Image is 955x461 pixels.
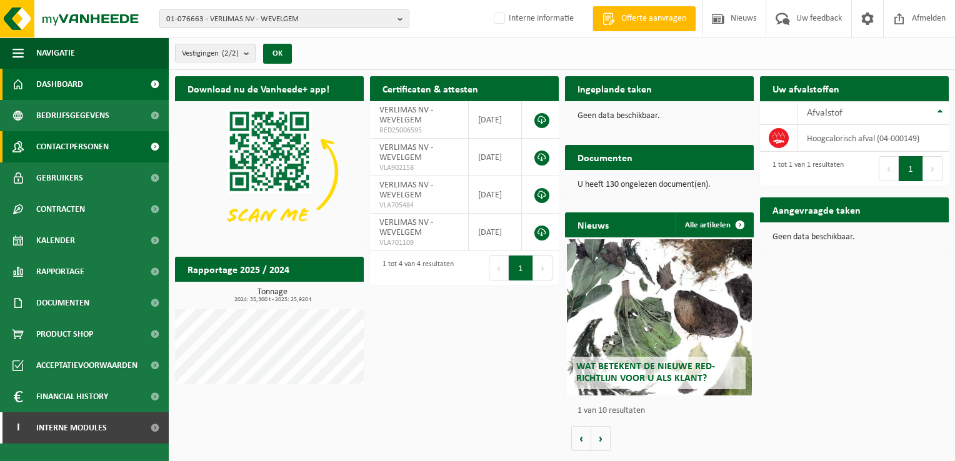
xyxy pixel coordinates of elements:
span: Dashboard [36,69,83,100]
button: Next [533,255,552,280]
span: VERLIMAS NV - WEVELGEM [379,106,433,125]
span: Wat betekent de nieuwe RED-richtlijn voor u als klant? [576,362,715,384]
button: 1 [899,156,923,181]
span: Product Shop [36,319,93,350]
span: Acceptatievoorwaarden [36,350,137,381]
span: 2024: 35,300 t - 2025: 25,920 t [181,297,364,303]
h2: Download nu de Vanheede+ app! [175,76,342,101]
a: Bekijk rapportage [271,281,362,306]
td: [DATE] [469,139,522,176]
span: VLA701109 [379,238,459,248]
a: Alle artikelen [675,212,752,237]
span: 01-076663 - VERLIMAS NV - WEVELGEM [166,10,392,29]
span: VERLIMAS NV - WEVELGEM [379,143,433,162]
button: OK [263,44,292,64]
h3: Tonnage [181,288,364,303]
span: Afvalstof [807,108,842,118]
h2: Rapportage 2025 / 2024 [175,257,302,281]
span: Navigatie [36,37,75,69]
span: I [12,412,24,444]
button: Vestigingen(2/2) [175,44,256,62]
span: Gebruikers [36,162,83,194]
img: Download de VHEPlus App [175,101,364,243]
button: 01-076663 - VERLIMAS NV - WEVELGEM [159,9,409,28]
span: Contracten [36,194,85,225]
span: VLA902158 [379,163,459,173]
td: [DATE] [469,214,522,251]
span: VERLIMAS NV - WEVELGEM [379,218,433,237]
span: Offerte aanvragen [618,12,689,25]
button: Previous [879,156,899,181]
td: [DATE] [469,101,522,139]
span: RED25006595 [379,126,459,136]
h2: Documenten [565,145,645,169]
button: Next [923,156,942,181]
span: Contactpersonen [36,131,109,162]
div: 1 tot 4 van 4 resultaten [376,254,454,282]
span: VLA705484 [379,201,459,211]
h2: Certificaten & attesten [370,76,491,101]
span: Rapportage [36,256,84,287]
td: [DATE] [469,176,522,214]
p: U heeft 130 ongelezen document(en). [577,181,741,189]
td: hoogcalorisch afval (04-000149) [797,125,949,152]
h2: Ingeplande taken [565,76,664,101]
a: Offerte aanvragen [592,6,696,31]
span: Documenten [36,287,89,319]
div: 1 tot 1 van 1 resultaten [766,155,844,182]
p: Geen data beschikbaar. [577,112,741,121]
button: Volgende [591,426,611,451]
span: Vestigingen [182,44,239,63]
h2: Nieuws [565,212,621,237]
p: 1 van 10 resultaten [577,407,747,415]
button: Previous [489,255,509,280]
button: 1 [509,255,533,280]
count: (2/2) [222,49,239,57]
span: Kalender [36,225,75,256]
h2: Aangevraagde taken [760,197,873,222]
label: Interne informatie [491,9,574,28]
h2: Uw afvalstoffen [760,76,852,101]
p: Geen data beschikbaar. [772,233,936,242]
button: Vorige [571,426,591,451]
span: Financial History [36,381,108,412]
span: VERLIMAS NV - WEVELGEM [379,181,433,200]
span: Bedrijfsgegevens [36,100,109,131]
a: Wat betekent de nieuwe RED-richtlijn voor u als klant? [567,239,752,395]
span: Interne modules [36,412,107,444]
